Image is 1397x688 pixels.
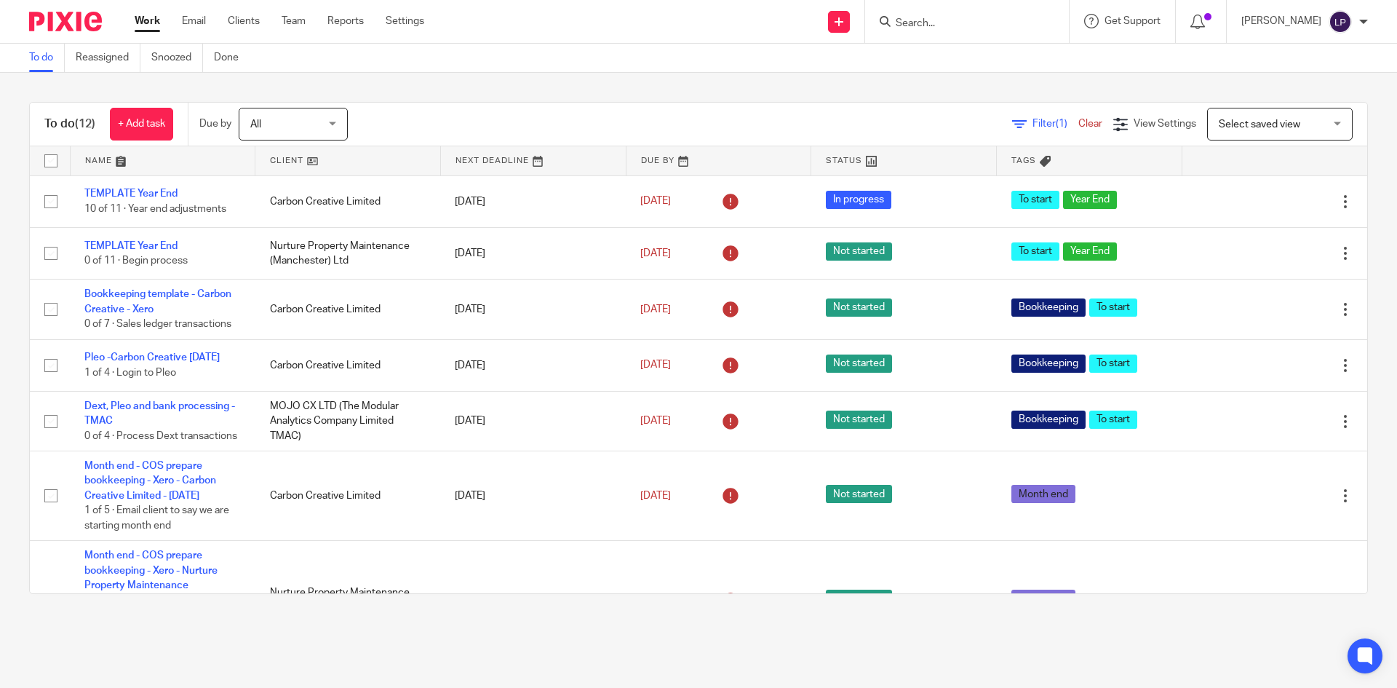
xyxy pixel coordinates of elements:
[84,401,235,426] a: Dext, Pleo and bank processing - TMAC
[1089,298,1137,317] span: To start
[1329,10,1352,33] img: svg%3E
[1241,14,1321,28] p: [PERSON_NAME]
[76,44,140,72] a: Reassigned
[29,12,102,31] img: Pixie
[327,14,364,28] a: Reports
[228,14,260,28] a: Clients
[255,280,441,339] td: Carbon Creative Limited
[282,14,306,28] a: Team
[214,44,250,72] a: Done
[1011,411,1086,429] span: Bookkeeping
[84,505,229,531] span: 1 of 5 · Email client to say we are starting month end
[1011,590,1075,608] span: Month end
[826,590,892,608] span: Not started
[440,339,626,391] td: [DATE]
[440,227,626,279] td: [DATE]
[1063,191,1117,209] span: Year End
[1011,485,1075,503] span: Month end
[440,391,626,451] td: [DATE]
[84,368,176,378] span: 1 of 4 · Login to Pleo
[1089,411,1137,429] span: To start
[255,541,441,660] td: Nurture Property Maintenance (Manchester) Ltd
[75,118,95,130] span: (12)
[84,550,218,620] a: Month end - COS prepare bookkeeping - Xero - Nurture Property Maintenance ([GEOGRAPHIC_DATA]) Ltd...
[84,241,178,251] a: TEMPLATE Year End
[1105,16,1161,26] span: Get Support
[29,44,65,72] a: To do
[182,14,206,28] a: Email
[84,352,220,363] a: Pleo -Carbon Creative [DATE]
[1089,355,1137,373] span: To start
[640,248,671,258] span: [DATE]
[1011,242,1059,261] span: To start
[1063,242,1117,261] span: Year End
[110,108,173,141] a: + Add task
[640,304,671,315] span: [DATE]
[1134,119,1196,129] span: View Settings
[440,280,626,339] td: [DATE]
[1011,157,1036,165] span: Tags
[1056,119,1067,129] span: (1)
[386,14,424,28] a: Settings
[84,461,216,501] a: Month end - COS prepare bookkeeping - Xero - Carbon Creative Limited - [DATE]
[640,197,671,207] span: [DATE]
[255,175,441,227] td: Carbon Creative Limited
[1011,355,1086,373] span: Bookkeeping
[826,298,892,317] span: Not started
[44,116,95,132] h1: To do
[894,17,1025,31] input: Search
[84,319,231,329] span: 0 of 7 · Sales ledger transactions
[826,355,892,373] span: Not started
[255,391,441,451] td: MOJO CX LTD (The Modular Analytics Company Limited TMAC)
[135,14,160,28] a: Work
[84,431,237,441] span: 0 of 4 · Process Dext transactions
[151,44,203,72] a: Snoozed
[826,242,892,261] span: Not started
[84,204,226,214] span: 10 of 11 · Year end adjustments
[255,451,441,541] td: Carbon Creative Limited
[826,485,892,503] span: Not started
[1011,298,1086,317] span: Bookkeeping
[1078,119,1102,129] a: Clear
[250,119,261,130] span: All
[84,289,231,314] a: Bookkeeping template - Carbon Creative - Xero
[440,451,626,541] td: [DATE]
[826,191,891,209] span: In progress
[640,416,671,426] span: [DATE]
[84,189,178,199] a: TEMPLATE Year End
[640,360,671,371] span: [DATE]
[1219,119,1300,130] span: Select saved view
[440,175,626,227] td: [DATE]
[84,256,188,266] span: 0 of 11 · Begin process
[199,116,231,131] p: Due by
[440,541,626,660] td: [DATE]
[1011,191,1059,209] span: To start
[1032,119,1078,129] span: Filter
[826,411,892,429] span: Not started
[255,227,441,279] td: Nurture Property Maintenance (Manchester) Ltd
[255,339,441,391] td: Carbon Creative Limited
[640,491,671,501] span: [DATE]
